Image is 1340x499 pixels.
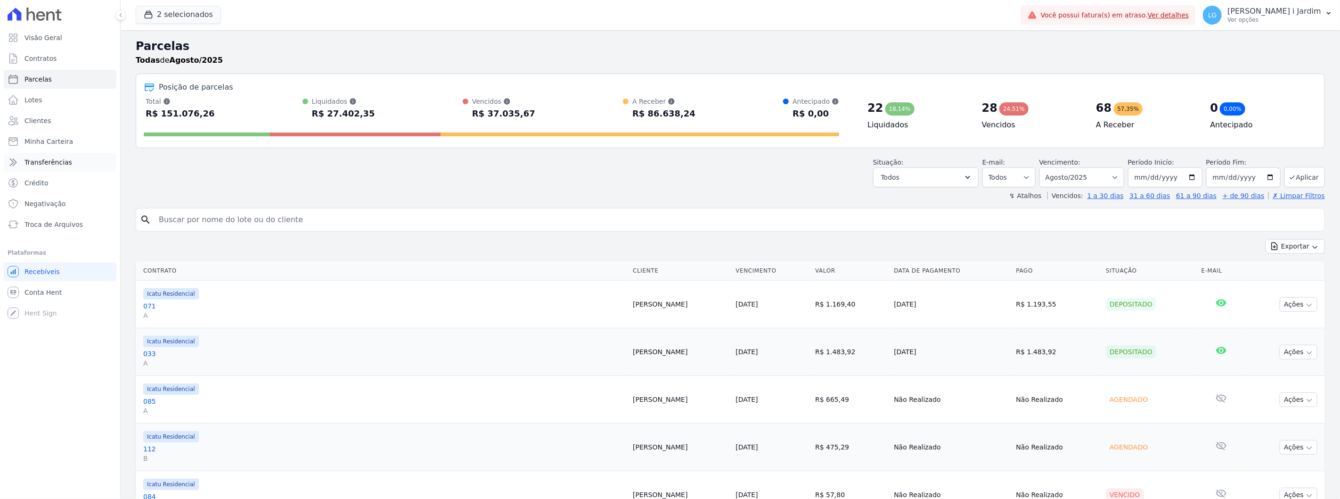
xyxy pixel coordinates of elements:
a: Troca de Arquivos [4,215,116,234]
a: [DATE] [735,348,758,356]
span: A [143,311,625,320]
span: Transferências [25,158,72,167]
label: Situação: [873,158,904,166]
span: A [143,406,625,416]
button: 2 selecionados [136,6,221,24]
td: Não Realizado [890,424,1012,471]
a: Negativação [4,194,116,213]
th: Cliente [629,261,732,281]
td: [DATE] [890,328,1012,376]
div: 57,35% [1114,102,1143,116]
button: Ações [1280,297,1317,312]
a: Conta Hent [4,283,116,302]
button: Ações [1280,392,1317,407]
a: [DATE] [735,396,758,403]
td: [PERSON_NAME] [629,328,732,376]
div: R$ 27.402,35 [312,106,375,121]
label: Vencimento: [1039,158,1080,166]
button: Ações [1280,440,1317,455]
span: Icatu Residencial [143,288,199,299]
button: Todos [873,167,979,187]
span: Troca de Arquivos [25,220,83,229]
label: E-mail: [982,158,1005,166]
div: R$ 0,00 [793,106,839,121]
label: Período Fim: [1206,158,1281,167]
div: Depositado [1106,345,1156,358]
span: Icatu Residencial [143,431,199,442]
span: Visão Geral [25,33,62,42]
div: 24,51% [999,102,1029,116]
span: Recebíveis [25,267,60,276]
div: R$ 86.638,24 [632,106,695,121]
td: R$ 475,29 [811,424,890,471]
a: 1 a 30 dias [1087,192,1124,200]
a: Clientes [4,111,116,130]
span: Contratos [25,54,57,63]
label: Vencidos: [1047,192,1083,200]
th: E-mail [1198,261,1244,281]
a: 033A [143,349,625,368]
td: [PERSON_NAME] [629,424,732,471]
th: Contrato [136,261,629,281]
label: Período Inicío: [1128,158,1174,166]
th: Situação [1102,261,1198,281]
a: [DATE] [735,491,758,499]
h4: Antecipado [1210,119,1309,131]
span: B [143,454,625,463]
h2: Parcelas [136,38,1325,55]
strong: Agosto/2025 [170,56,223,65]
a: Visão Geral [4,28,116,47]
a: Parcelas [4,70,116,89]
p: [PERSON_NAME] i Jardim [1227,7,1321,16]
div: 22 [867,100,883,116]
a: [DATE] [735,443,758,451]
th: Valor [811,261,890,281]
h4: A Receber [1096,119,1195,131]
td: R$ 1.483,92 [1013,328,1102,376]
span: Lotes [25,95,42,105]
h4: Liquidados [867,119,966,131]
td: R$ 1.169,40 [811,281,890,328]
span: Icatu Residencial [143,383,199,395]
td: [DATE] [890,281,1012,328]
a: Minha Carteira [4,132,116,151]
a: Lotes [4,91,116,109]
a: 31 a 60 dias [1129,192,1170,200]
p: Ver opções [1227,16,1321,24]
span: Conta Hent [25,288,62,297]
a: Contratos [4,49,116,68]
i: search [140,214,151,225]
div: 0,00% [1220,102,1245,116]
span: Clientes [25,116,51,125]
div: Agendado [1106,393,1152,406]
div: Plataformas [8,247,113,258]
div: 28 [982,100,997,116]
div: Vencidos [472,97,535,106]
span: Minha Carteira [25,137,73,146]
a: + de 90 dias [1223,192,1265,200]
span: Todos [881,172,899,183]
span: LG [1208,12,1217,18]
div: Agendado [1106,441,1152,454]
div: R$ 151.076,26 [146,106,215,121]
div: Depositado [1106,298,1156,311]
input: Buscar por nome do lote ou do cliente [153,210,1321,229]
a: 61 a 90 dias [1176,192,1217,200]
span: A [143,358,625,368]
a: ✗ Limpar Filtros [1268,192,1325,200]
span: Icatu Residencial [143,336,199,347]
td: R$ 1.483,92 [811,328,890,376]
a: [DATE] [735,300,758,308]
td: R$ 1.193,55 [1013,281,1102,328]
button: Ações [1280,345,1317,359]
button: LG [PERSON_NAME] i Jardim Ver opções [1195,2,1340,28]
a: Ver detalhes [1148,11,1189,19]
label: ↯ Atalhos [1009,192,1041,200]
td: Não Realizado [890,376,1012,424]
span: Parcelas [25,75,52,84]
td: [PERSON_NAME] [629,376,732,424]
h4: Vencidos [982,119,1081,131]
div: R$ 37.035,67 [472,106,535,121]
a: Crédito [4,174,116,192]
span: Icatu Residencial [143,479,199,490]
